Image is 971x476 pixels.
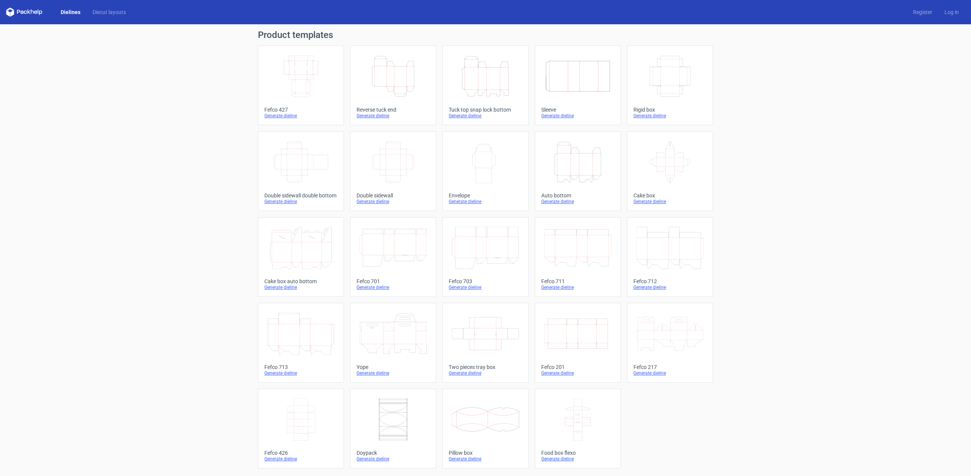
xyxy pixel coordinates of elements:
div: Generate dieline [449,199,522,205]
div: Fefco 713 [264,364,338,370]
a: Fefco 426Generate dieline [258,389,344,468]
a: Fefco 701Generate dieline [350,217,436,297]
a: Pillow boxGenerate dieline [442,389,528,468]
div: Generate dieline [357,199,430,205]
h1: Product templates [258,30,713,39]
div: Fefco 703 [449,278,522,284]
a: SleeveGenerate dieline [535,46,621,125]
div: Generate dieline [357,113,430,119]
a: Log in [938,8,965,16]
div: Generate dieline [633,284,707,290]
a: Fefco 703Generate dieline [442,217,528,297]
a: YopeGenerate dieline [350,303,436,383]
div: Doypack [357,450,430,456]
div: Fefco 426 [264,450,338,456]
a: Cake box auto bottomGenerate dieline [258,217,344,297]
a: DoypackGenerate dieline [350,389,436,468]
a: Auto bottomGenerate dieline [535,131,621,211]
a: Tuck top snap lock bottomGenerate dieline [442,46,528,125]
div: Generate dieline [449,284,522,290]
div: Generate dieline [264,456,338,462]
a: Two pieces tray boxGenerate dieline [442,303,528,383]
a: Double sidewall double bottomGenerate dieline [258,131,344,211]
a: Fefco 427Generate dieline [258,46,344,125]
div: Generate dieline [633,113,707,119]
a: Dielines [55,8,86,16]
div: Auto bottom [541,192,614,199]
div: Generate dieline [264,284,338,290]
a: Fefco 711Generate dieline [535,217,621,297]
div: Generate dieline [264,199,338,205]
div: Fefco 217 [633,364,707,370]
div: Generate dieline [541,199,614,205]
a: Fefco 217Generate dieline [627,303,713,383]
div: Generate dieline [357,456,430,462]
a: Cake boxGenerate dieline [627,131,713,211]
div: Generate dieline [264,113,338,119]
div: Generate dieline [449,456,522,462]
div: Cake box [633,192,707,199]
div: Generate dieline [541,456,614,462]
a: Fefco 201Generate dieline [535,303,621,383]
div: Generate dieline [357,284,430,290]
div: Sleeve [541,107,614,113]
div: Generate dieline [541,113,614,119]
div: Reverse tuck end [357,107,430,113]
a: Double sidewallGenerate dieline [350,131,436,211]
div: Pillow box [449,450,522,456]
div: Fefco 701 [357,278,430,284]
a: Diecut layouts [86,8,132,16]
div: Cake box auto bottom [264,278,338,284]
div: Two pieces tray box [449,364,522,370]
div: Generate dieline [633,199,707,205]
div: Fefco 427 [264,107,338,113]
a: Rigid boxGenerate dieline [627,46,713,125]
div: Double sidewall [357,192,430,199]
div: Envelope [449,192,522,199]
a: Food box flexoGenerate dieline [535,389,621,468]
div: Generate dieline [541,284,614,290]
div: Generate dieline [449,113,522,119]
div: Double sidewall double bottom [264,192,338,199]
div: Generate dieline [357,370,430,376]
a: Reverse tuck endGenerate dieline [350,46,436,125]
div: Generate dieline [264,370,338,376]
div: Fefco 201 [541,364,614,370]
div: Fefco 712 [633,278,707,284]
div: Fefco 711 [541,278,614,284]
div: Tuck top snap lock bottom [449,107,522,113]
div: Generate dieline [449,370,522,376]
div: Generate dieline [541,370,614,376]
div: Yope [357,364,430,370]
div: Rigid box [633,107,707,113]
div: Food box flexo [541,450,614,456]
a: Register [907,8,938,16]
div: Generate dieline [633,370,707,376]
a: Fefco 712Generate dieline [627,217,713,297]
a: Fefco 713Generate dieline [258,303,344,383]
a: EnvelopeGenerate dieline [442,131,528,211]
